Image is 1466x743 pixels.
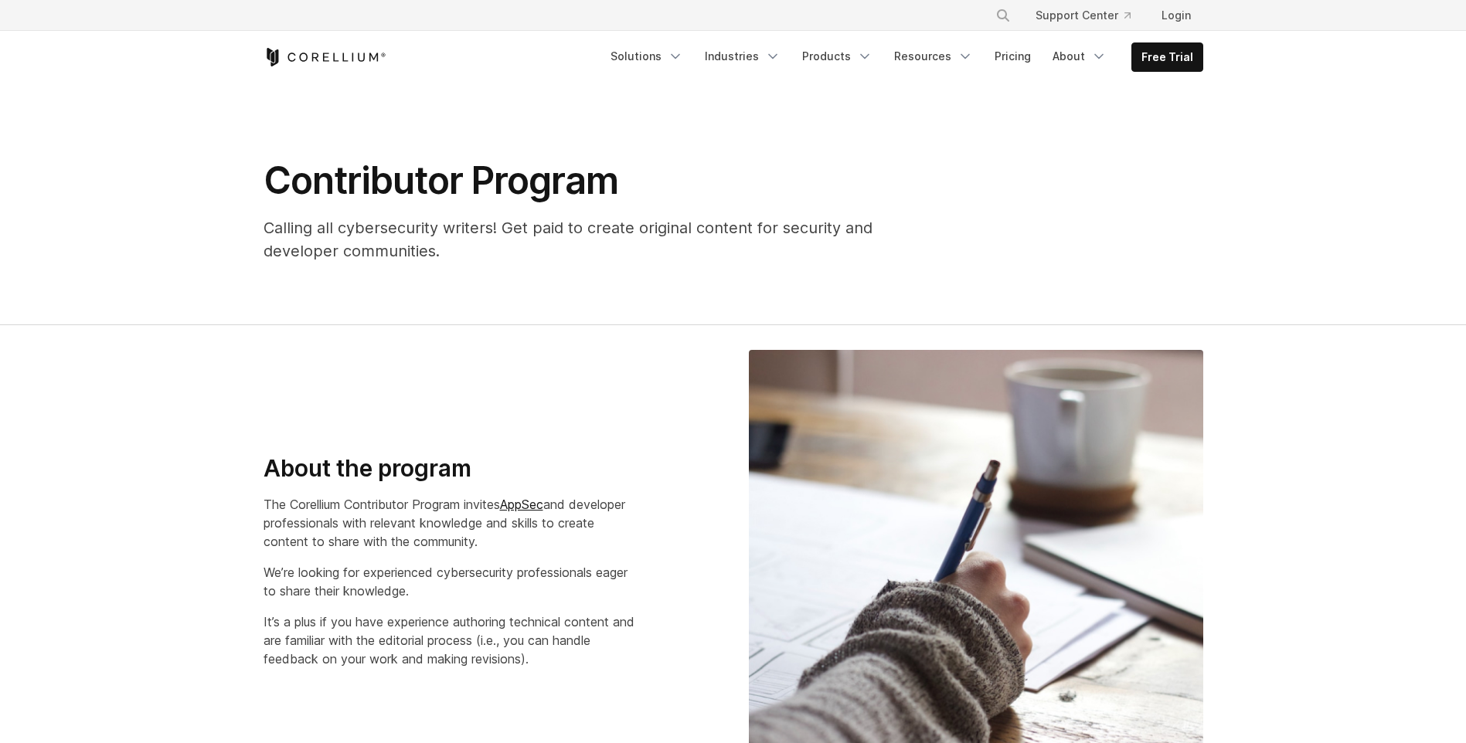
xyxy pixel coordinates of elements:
a: Login [1149,2,1203,29]
a: Support Center [1023,2,1143,29]
a: Resources [885,42,982,70]
a: Solutions [601,42,692,70]
p: We’re looking for experienced cybersecurity professionals eager to share their knowledge. [264,563,641,600]
div: Navigation Menu [977,2,1203,29]
p: It’s a plus if you have experience authoring technical content and are familiar with the editoria... [264,612,641,668]
h3: About the program [264,454,641,483]
a: About [1043,42,1116,70]
div: Navigation Menu [601,42,1203,72]
p: The Corellium Contributor Program invites and developer professionals with relevant knowledge and... [264,495,641,551]
a: Free Trial [1132,43,1202,71]
button: Search [989,2,1017,29]
h1: Contributor Program [264,158,917,204]
a: Corellium Home [264,48,386,66]
a: Products [793,42,882,70]
p: Calling all cybersecurity writers! Get paid to create original content for security and developer... [264,216,917,263]
a: Pricing [985,42,1040,70]
a: Industries [696,42,790,70]
a: AppSec [500,497,543,512]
